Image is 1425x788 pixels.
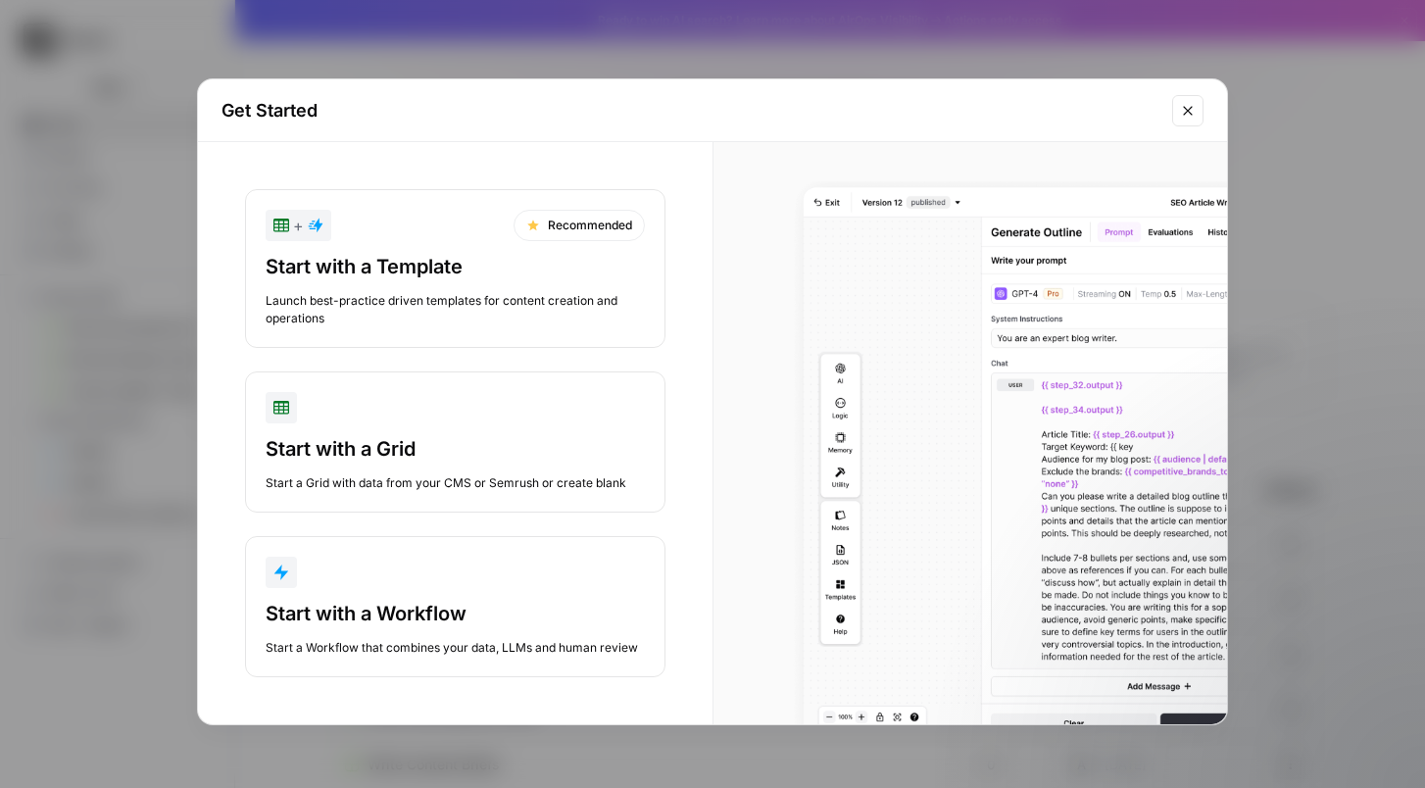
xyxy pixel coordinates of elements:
[266,292,645,327] div: Launch best-practice driven templates for content creation and operations
[245,371,665,513] button: Start with a GridStart a Grid with data from your CMS or Semrush or create blank
[245,189,665,348] button: +RecommendedStart with a TemplateLaunch best-practice driven templates for content creation and o...
[221,97,1160,124] h2: Get Started
[266,474,645,492] div: Start a Grid with data from your CMS or Semrush or create blank
[514,210,645,241] div: Recommended
[273,214,323,237] div: +
[266,639,645,657] div: Start a Workflow that combines your data, LLMs and human review
[1172,95,1204,126] button: Close modal
[266,253,645,280] div: Start with a Template
[266,600,645,627] div: Start with a Workflow
[266,435,645,463] div: Start with a Grid
[245,536,665,677] button: Start with a WorkflowStart a Workflow that combines your data, LLMs and human review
